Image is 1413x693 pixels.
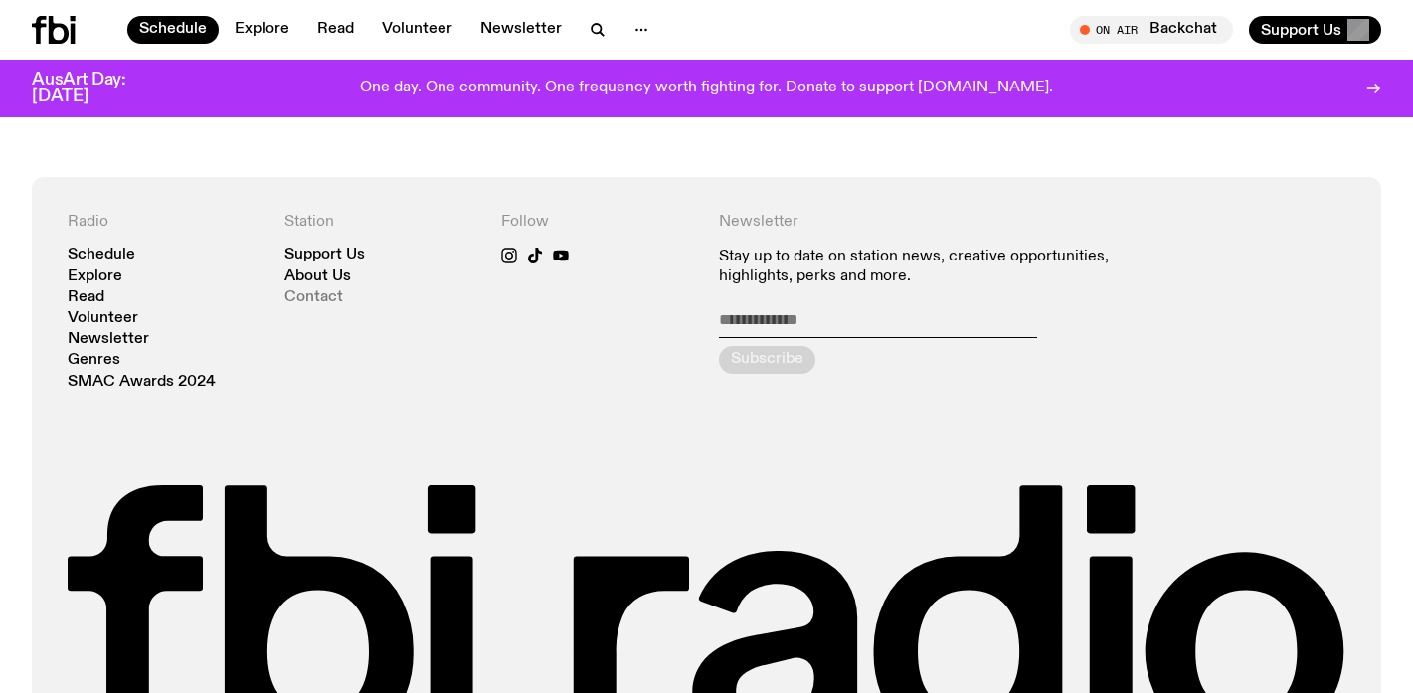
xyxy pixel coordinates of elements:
[284,248,365,262] a: Support Us
[719,213,1129,232] h4: Newsletter
[284,213,477,232] h4: Station
[284,269,351,284] a: About Us
[223,16,301,44] a: Explore
[501,213,694,232] h4: Follow
[360,80,1053,97] p: One day. One community. One frequency worth fighting for. Donate to support [DOMAIN_NAME].
[370,16,464,44] a: Volunteer
[32,72,159,105] h3: AusArt Day: [DATE]
[719,248,1129,285] p: Stay up to date on station news, creative opportunities, highlights, perks and more.
[127,16,219,44] a: Schedule
[68,248,135,262] a: Schedule
[1249,16,1381,44] button: Support Us
[68,353,120,368] a: Genres
[68,213,261,232] h4: Radio
[468,16,574,44] a: Newsletter
[68,375,216,390] a: SMAC Awards 2024
[1261,21,1341,39] span: Support Us
[1070,16,1233,44] button: On AirBackchat
[68,290,104,305] a: Read
[719,346,815,374] button: Subscribe
[68,311,138,326] a: Volunteer
[284,290,343,305] a: Contact
[68,269,122,284] a: Explore
[305,16,366,44] a: Read
[68,332,149,347] a: Newsletter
